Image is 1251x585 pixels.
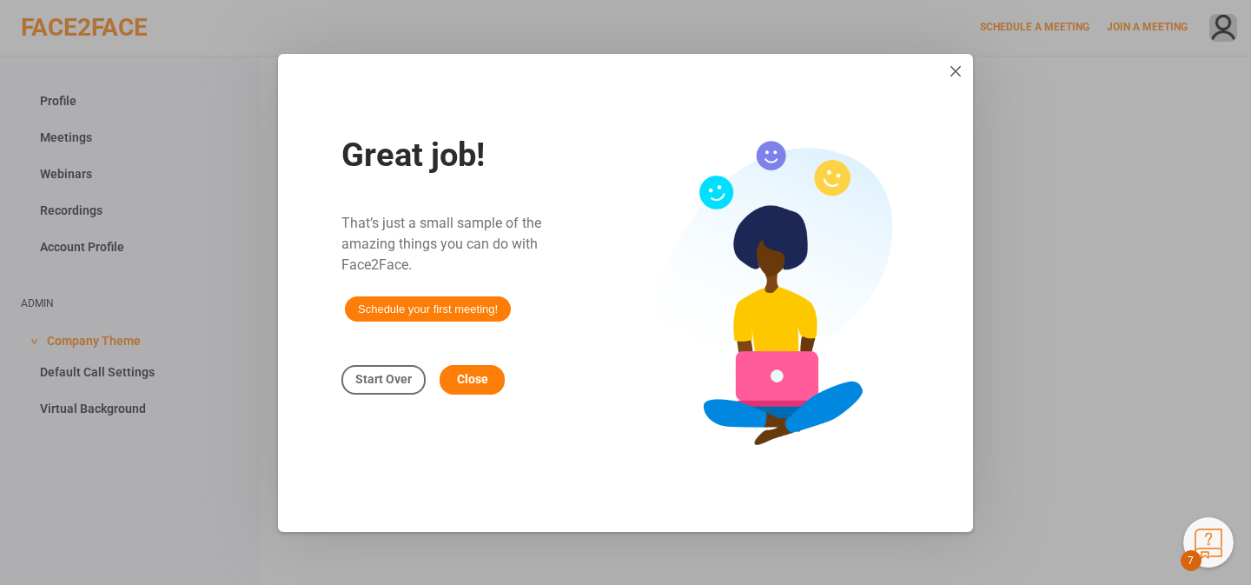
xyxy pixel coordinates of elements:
[341,54,584,532] td: That’s just a small sample of the amazing things you can do with Face2Face.
[7,23,254,40] div: ∑aåāБδ ⷺ
[341,365,426,395] div: Start Over
[947,63,964,80] div: close
[345,296,511,322] span: Schedule your first meeting!
[7,7,254,23] div: ∑aåāБδ ⷺ
[341,138,583,171] div: Great job!
[345,301,511,316] a: Schedule your first meeting!
[440,365,505,395] div: Close
[1183,517,1234,568] button: Knowledge Center Bot, also known as KC Bot is an onboarding assistant that allows you to see the ...
[1181,550,1201,571] span: 7
[648,128,909,458] img: 5c8a65d0-ff13-48f6-b613-8c6839ea642d.png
